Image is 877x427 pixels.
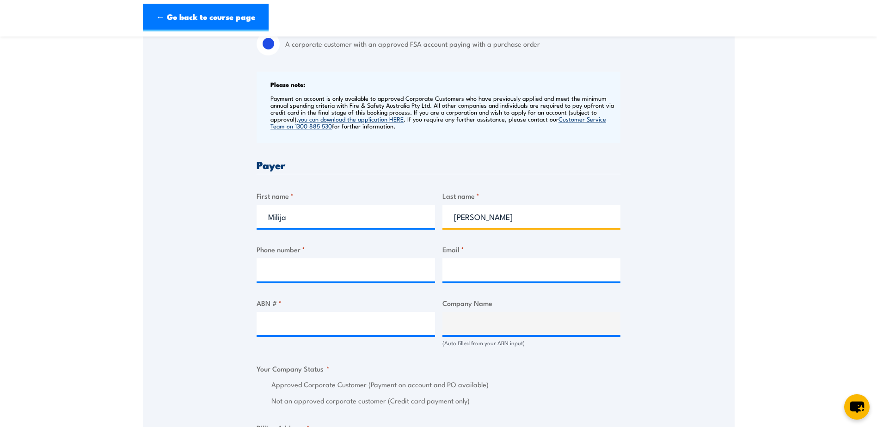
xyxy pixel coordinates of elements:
[270,95,618,129] p: Payment on account is only available to approved Corporate Customers who have previously applied ...
[257,298,435,308] label: ABN #
[270,79,305,89] b: Please note:
[257,159,620,170] h3: Payer
[271,379,620,390] label: Approved Corporate Customer (Payment on account and PO available)
[442,244,621,255] label: Email
[285,32,620,55] label: A corporate customer with an approved FSA account paying with a purchase order
[442,190,621,201] label: Last name
[298,115,404,123] a: you can download the application HERE
[442,339,621,348] div: (Auto filled from your ABN input)
[257,363,330,374] legend: Your Company Status
[257,190,435,201] label: First name
[442,298,621,308] label: Company Name
[270,115,606,130] a: Customer Service Team on 1300 885 530
[257,244,435,255] label: Phone number
[271,396,620,406] label: Not an approved corporate customer (Credit card payment only)
[143,4,269,31] a: ← Go back to course page
[844,394,870,420] button: chat-button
